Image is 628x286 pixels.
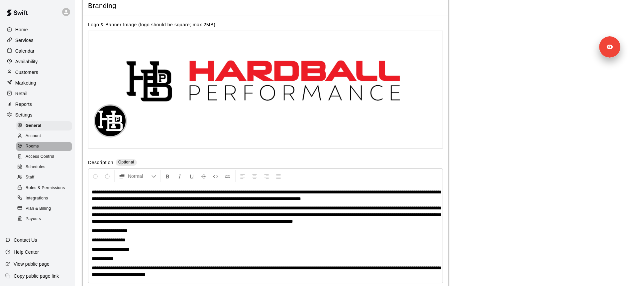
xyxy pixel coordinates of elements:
a: Staff [16,172,75,183]
span: Staff [26,174,34,181]
a: Roles & Permissions [16,183,75,193]
span: Payouts [26,216,41,222]
span: Roles & Permissions [26,185,65,191]
div: General [16,121,72,131]
p: Home [15,26,28,33]
a: Plan & Billing [16,203,75,214]
span: Rooms [26,143,39,150]
a: Calendar [5,46,69,56]
a: Payouts [16,214,75,224]
a: Retail [5,89,69,99]
span: Optional [118,160,134,164]
span: Access Control [26,153,54,160]
p: Copy public page link [14,273,59,279]
a: Integrations [16,193,75,203]
span: Integrations [26,195,48,202]
span: Plan & Billing [26,205,51,212]
a: Rooms [16,142,75,152]
a: Access Control [16,152,75,162]
div: Staff [16,173,72,182]
button: Center Align [249,170,260,182]
div: Account [16,132,72,141]
button: Insert Link [222,170,233,182]
p: Customers [15,69,38,76]
button: Justify Align [273,170,284,182]
button: Right Align [261,170,272,182]
p: Contact Us [14,237,37,243]
button: Format Strikethrough [198,170,209,182]
div: Plan & Billing [16,204,72,213]
label: Logo & Banner Image (logo should be square; max 2MB) [88,22,215,27]
button: Redo [102,170,113,182]
p: Retail [15,90,28,97]
span: General [26,123,42,129]
p: Reports [15,101,32,108]
a: Reports [5,99,69,109]
p: Availability [15,58,38,65]
p: View public page [14,261,50,267]
a: Availability [5,57,69,67]
button: Format Underline [186,170,197,182]
div: Schedules [16,162,72,172]
span: Schedules [26,164,46,170]
a: Schedules [16,162,75,172]
a: General [16,121,75,131]
button: Format Italics [174,170,185,182]
p: Help Center [14,249,39,255]
a: Marketing [5,78,69,88]
label: Description [88,159,113,167]
p: Marketing [15,80,36,86]
div: Rooms [16,142,72,151]
span: Account [26,133,41,140]
button: Format Bold [162,170,173,182]
button: Left Align [237,170,248,182]
p: Settings [15,112,33,118]
button: Insert Code [210,170,221,182]
a: Account [16,131,75,141]
div: Payouts [16,214,72,224]
a: Customers [5,67,69,77]
p: Services [15,37,34,44]
div: Access Control [16,152,72,161]
a: Home [5,25,69,35]
a: Settings [5,110,69,120]
button: Undo [90,170,101,182]
span: Normal [128,173,151,179]
p: Calendar [15,48,35,54]
div: Roles & Permissions [16,183,72,193]
a: Services [5,35,69,45]
button: Formatting Options [116,170,159,182]
span: Branding [88,1,443,10]
div: Integrations [16,194,72,203]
